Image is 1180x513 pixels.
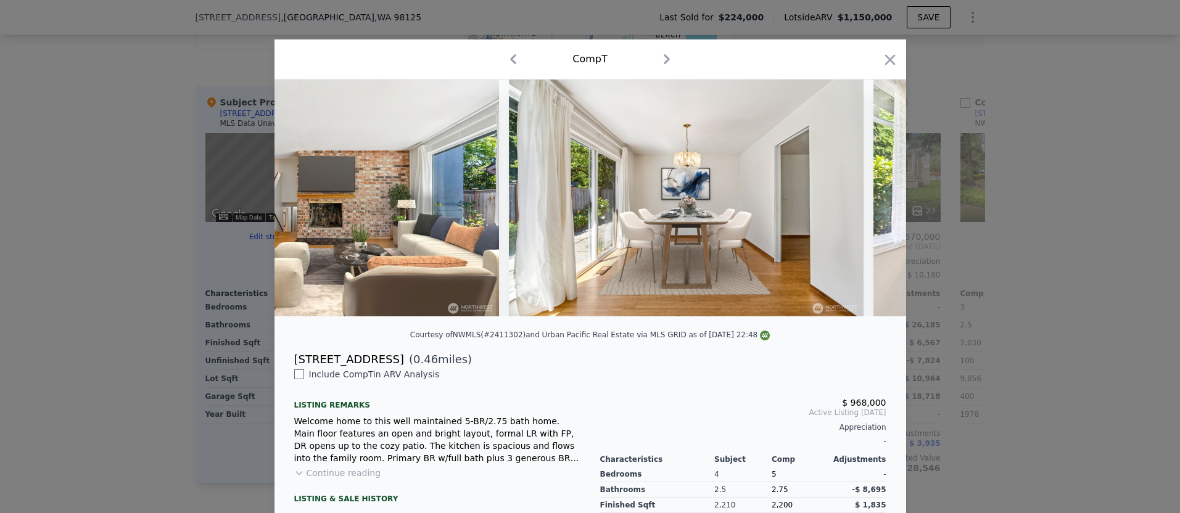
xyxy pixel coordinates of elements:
div: - [600,432,886,449]
span: $ 968,000 [842,398,886,408]
div: Listing remarks [294,390,580,410]
div: [STREET_ADDRESS] [294,351,404,368]
div: Bathrooms [600,482,715,498]
span: -$ 8,695 [852,485,886,494]
span: 0.46 [413,353,438,366]
span: 5 [772,470,777,478]
img: Property Img [144,80,499,316]
div: Welcome home to this well maintained 5-BR/2.75 bath home. Main floor features an open and bright ... [294,415,580,464]
div: LISTING & SALE HISTORY [294,494,580,506]
img: NWMLS Logo [760,330,770,340]
div: 2.5 [714,482,772,498]
div: Bedrooms [600,467,715,482]
img: Property Img [509,80,864,316]
span: Include Comp T in ARV Analysis [304,369,445,379]
button: Continue reading [294,467,381,479]
div: Subject [714,454,772,464]
div: Appreciation [600,422,886,432]
div: Characteristics [600,454,715,464]
div: Comp [772,454,829,464]
div: Adjustments [829,454,886,464]
span: $ 1,835 [855,501,886,509]
div: Courtesy of NWMLS (#2411302) and Urban Pacific Real Estate via MLS GRID as of [DATE] 22:48 [410,330,770,339]
span: ( miles) [404,351,472,368]
span: Active Listing [DATE] [600,408,886,417]
div: 2,210 [714,498,772,513]
span: 2,200 [772,501,793,509]
div: Comp T [572,52,607,67]
div: 4 [714,467,772,482]
div: Finished Sqft [600,498,715,513]
div: 2.75 [772,482,829,498]
div: - [829,467,886,482]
